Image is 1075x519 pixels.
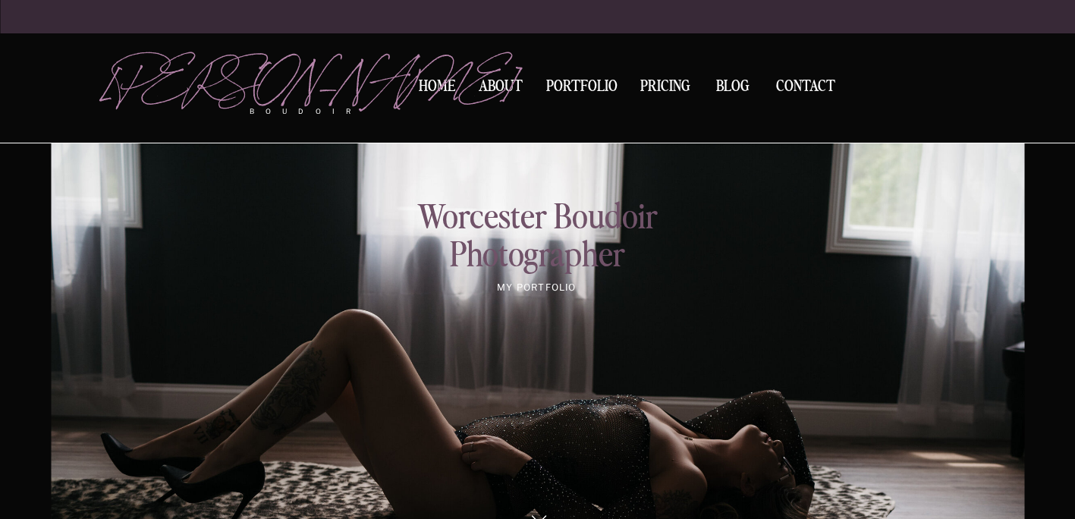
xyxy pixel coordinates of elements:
[217,200,859,275] h1: Worcester boudoir Photographer
[637,79,695,99] a: Pricing
[770,79,841,95] a: Contact
[103,54,376,99] a: [PERSON_NAME]
[250,106,376,117] p: boudoir
[709,79,756,93] a: BLOG
[375,282,699,292] p: My portfolio
[541,79,623,99] a: Portfolio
